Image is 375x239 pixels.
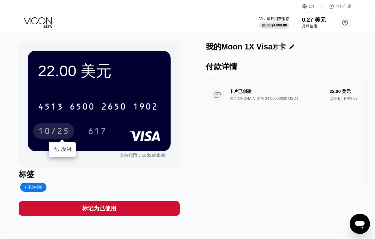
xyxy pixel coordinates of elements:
font: 1902 [133,102,158,112]
iframe: 用于启动消息传送窗口的按钮，正在对话 [350,214,370,234]
font: 我的Moon 1X Visa®卡 [206,42,287,51]
font: 22.00 美元 [38,62,112,79]
font: 0.27 美元 [302,17,326,23]
font: 月球信用 [302,24,317,28]
font: $4,000.00 [271,23,287,27]
div: Visa每月消费限额$0.00/$4,000.00 [259,16,289,29]
font: 4513 [38,102,63,112]
font: 常问问题 [336,4,351,9]
font: 6500 [70,102,95,112]
font: 10/25 [38,127,70,137]
div: EN [302,3,322,9]
font: $0.00 [262,23,271,27]
div: 10/25 [33,123,74,139]
font: 添加标签 [27,185,43,189]
font: 2650 [101,102,126,112]
font: 标签 [19,170,34,179]
font: 支持代币： [119,153,142,158]
div: 常问问题 [322,3,351,9]
div: 617 [83,123,112,139]
div: 添加标签 [20,183,46,192]
font: 617 [88,127,107,137]
div: 4513650026501902 [34,99,162,114]
font: EN [309,4,314,9]
font: 标记为已使用 [82,205,116,212]
font: / [270,23,271,27]
div: 支持代币：1cd9af8b0b [119,153,166,158]
font: Visa每月消费限额 [259,17,289,21]
font: 1cd9af8b0b [142,153,166,158]
div: 0.27 美元月球信用 [302,16,326,29]
div: 标记为已使用 [19,201,179,216]
font: 付款详情 [206,62,237,71]
font: 点击复制 [53,147,71,152]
